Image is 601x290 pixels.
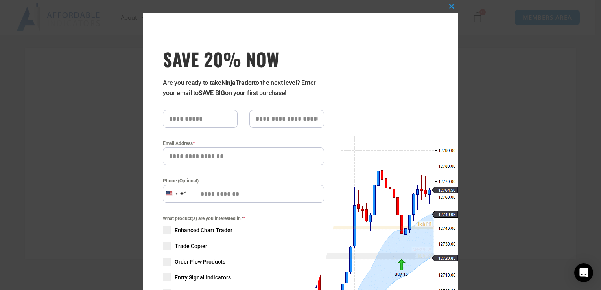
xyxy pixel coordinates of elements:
[175,226,232,234] span: Enhanced Chart Trader
[163,48,324,70] h3: SAVE 20% NOW
[199,89,225,97] strong: SAVE BIG
[163,139,324,147] label: Email Address
[163,242,324,250] label: Trade Copier
[163,273,324,281] label: Entry Signal Indicators
[163,185,188,203] button: Selected country
[163,258,324,266] label: Order Flow Products
[163,226,324,234] label: Enhanced Chart Trader
[163,177,324,185] label: Phone (Optional)
[180,189,188,199] div: +1
[175,242,207,250] span: Trade Copier
[163,78,324,98] p: Are you ready to take to the next level? Enter your email to on your first purchase!
[163,215,324,222] span: What product(s) are you interested in?
[175,273,231,281] span: Entry Signal Indicators
[574,263,593,282] div: Open Intercom Messenger
[175,258,225,266] span: Order Flow Products
[221,79,254,86] strong: NinjaTrader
